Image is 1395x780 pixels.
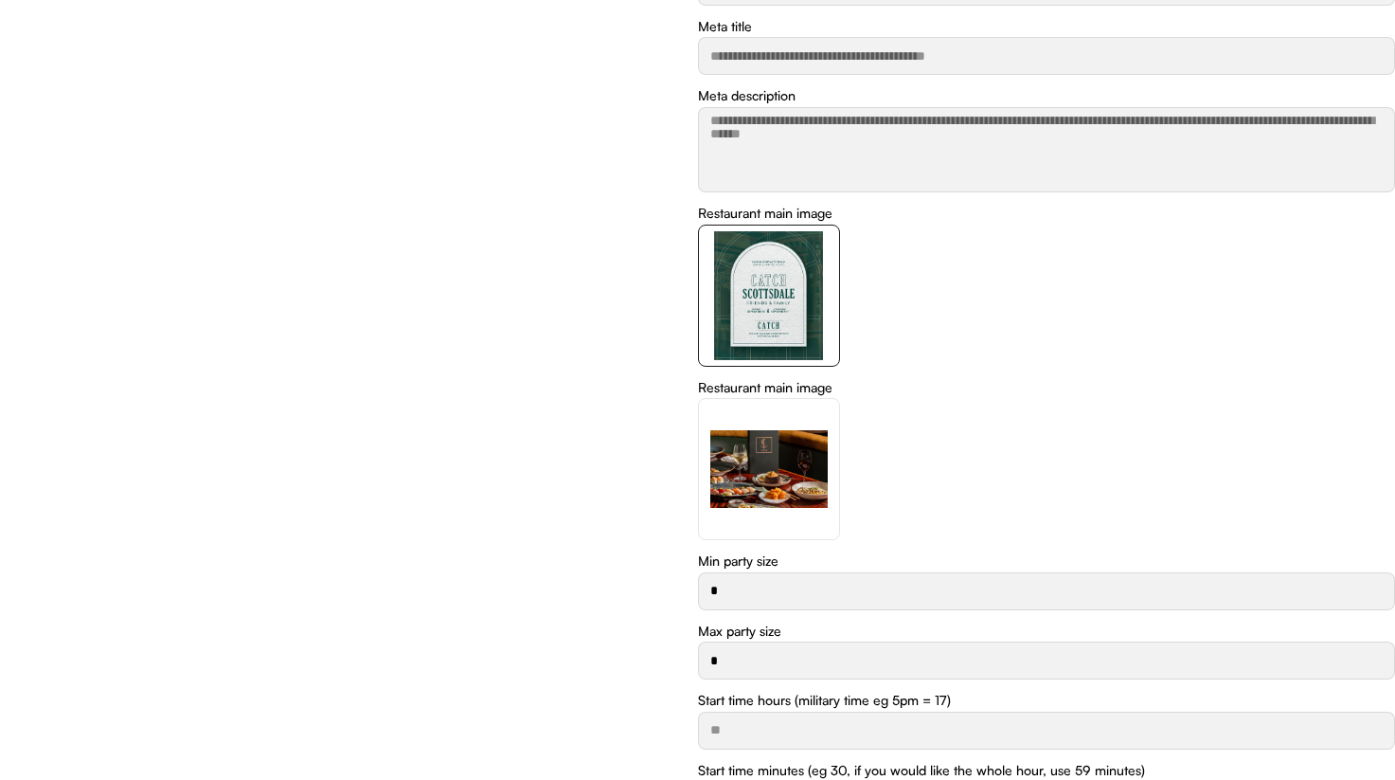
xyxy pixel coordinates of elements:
div: Meta description [698,86,796,105]
div: Restaurant main image [698,378,832,397]
div: Min party size [698,552,778,571]
div: Start time hours (military time eg 5pm = 17) [698,691,951,710]
div: Meta title [698,17,752,36]
div: Restaurant main image [698,204,832,223]
div: Max party size [698,622,781,641]
div: Start time minutes (eg 30, if you would like the whole hour, use 59 minutes) [698,761,1145,780]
